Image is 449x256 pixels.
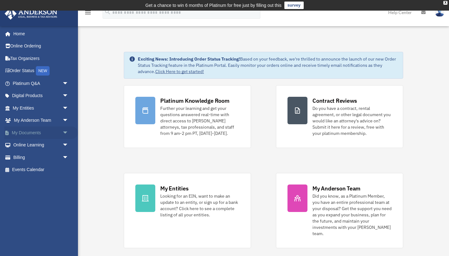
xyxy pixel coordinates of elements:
a: Home [4,27,75,40]
span: arrow_drop_down [62,77,75,90]
a: Click Here to get started! [155,69,204,74]
a: menu [84,11,92,16]
a: Order StatusNEW [4,65,78,77]
a: My Entitiesarrow_drop_down [4,102,78,114]
a: My Entities Looking for an EIN, want to make an update to an entity, or sign up for a bank accoun... [124,173,251,248]
div: My Entities [160,185,188,192]
a: survey [284,2,304,9]
img: User Pic [435,8,444,17]
a: Tax Organizers [4,52,78,65]
a: Events Calendar [4,164,78,176]
span: arrow_drop_down [62,102,75,115]
div: Looking for an EIN, want to make an update to an entity, or sign up for a bank account? Click her... [160,193,239,218]
div: Further your learning and get your questions answered real-time with direct access to [PERSON_NAM... [160,105,239,136]
div: close [443,1,447,5]
img: Anderson Advisors Platinum Portal [3,7,59,20]
span: arrow_drop_down [62,126,75,139]
div: Platinum Knowledge Room [160,97,229,105]
a: Online Ordering [4,40,78,52]
a: Digital Productsarrow_drop_down [4,90,78,102]
span: arrow_drop_down [62,151,75,164]
div: Get a chance to win 6 months of Platinum for free just by filling out this [145,2,282,9]
div: Did you know, as a Platinum Member, you have an entire professional team at your disposal? Get th... [312,193,392,237]
a: My Documentsarrow_drop_down [4,126,78,139]
i: menu [84,9,92,16]
span: arrow_drop_down [62,139,75,152]
a: Platinum Q&Aarrow_drop_down [4,77,78,90]
a: Billingarrow_drop_down [4,151,78,164]
div: NEW [36,66,50,76]
a: Platinum Knowledge Room Further your learning and get your questions answered real-time with dire... [124,85,251,148]
a: Contract Reviews Do you have a contract, rental agreement, or other legal document you would like... [276,85,403,148]
i: search [104,8,111,15]
div: My Anderson Team [312,185,360,192]
a: My Anderson Teamarrow_drop_down [4,114,78,127]
span: arrow_drop_down [62,114,75,127]
a: My Anderson Team Did you know, as a Platinum Member, you have an entire professional team at your... [276,173,403,248]
span: arrow_drop_down [62,90,75,102]
div: Based on your feedback, we're thrilled to announce the launch of our new Order Status Tracking fe... [138,56,398,75]
div: Contract Reviews [312,97,357,105]
strong: Exciting News: Introducing Order Status Tracking! [138,56,240,62]
a: Online Learningarrow_drop_down [4,139,78,151]
div: Do you have a contract, rental agreement, or other legal document you would like an attorney's ad... [312,105,392,136]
